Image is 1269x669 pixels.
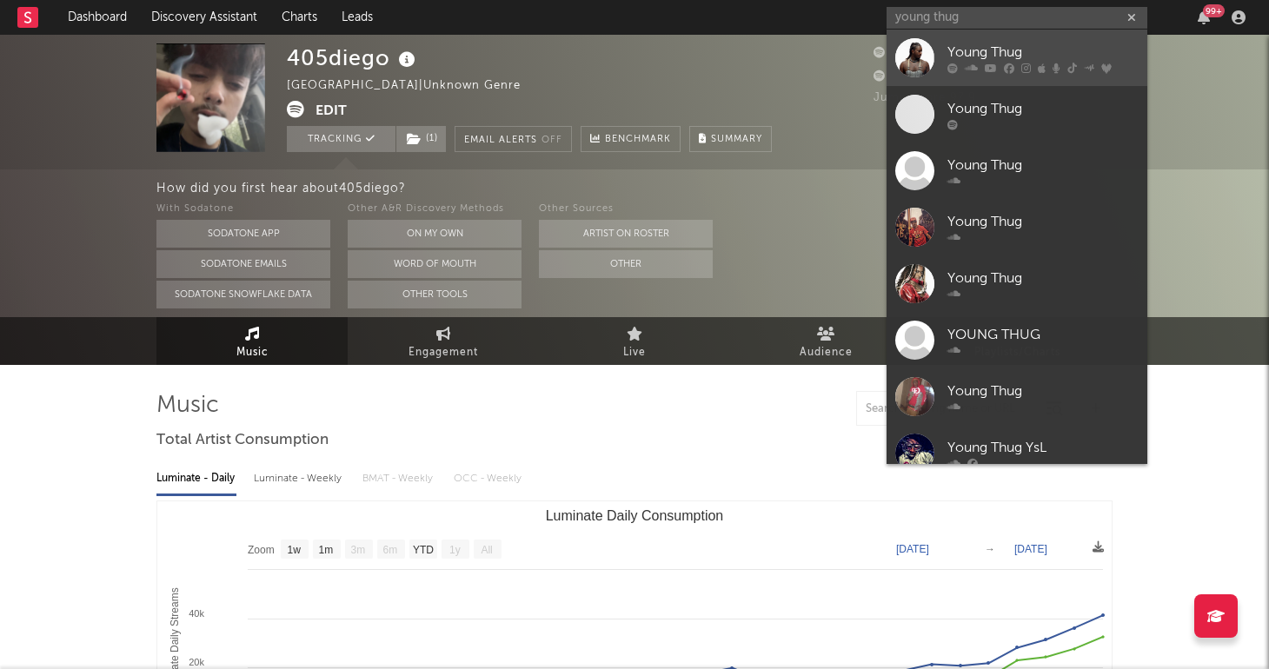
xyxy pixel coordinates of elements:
div: 99 + [1203,4,1225,17]
a: Young Thug [887,199,1147,255]
div: 405diego [287,43,420,72]
span: Live [623,342,646,363]
div: Young Thug YsL [947,437,1139,458]
div: Other Sources [539,199,713,220]
button: Word Of Mouth [348,250,522,278]
text: [DATE] [1014,543,1047,555]
text: 3m [351,544,366,556]
a: Young Thug [887,142,1147,199]
span: 39,595 Monthly Listeners [874,71,1040,83]
button: On My Own [348,220,522,248]
button: Sodatone App [156,220,330,248]
div: Luminate - Weekly [254,464,345,493]
text: → [985,543,995,555]
span: Music [236,342,269,363]
a: Audience [730,317,921,365]
button: Email AlertsOff [455,126,572,152]
div: With Sodatone [156,199,330,220]
text: 20k [189,657,204,667]
a: Music [156,317,348,365]
button: 99+ [1198,10,1210,24]
em: Off [541,136,562,145]
button: Other [539,250,713,278]
div: Young Thug [947,155,1139,176]
a: YOUNG THUG [887,312,1147,368]
div: Young Thug [947,211,1139,232]
text: YTD [413,544,434,556]
a: Engagement [348,317,539,365]
text: 6m [383,544,398,556]
button: (1) [396,126,446,152]
text: 1y [449,544,461,556]
span: Jump Score: 97.9 [874,92,976,103]
input: Search by song name or URL [857,402,1040,416]
text: 1w [288,544,302,556]
div: Young Thug [947,98,1139,119]
text: All [481,544,492,556]
span: Summary [711,135,762,144]
div: Other A&R Discovery Methods [348,199,522,220]
div: [GEOGRAPHIC_DATA] | Unknown Genre [287,76,561,96]
text: [DATE] [896,543,929,555]
a: Benchmark [581,126,681,152]
div: Young Thug [947,268,1139,288]
span: Audience [800,342,853,363]
button: Other Tools [348,281,522,308]
button: Sodatone Emails [156,250,330,278]
text: Luminate Daily Consumption [546,508,724,523]
span: 6,702 [874,48,927,59]
text: 1m [319,544,334,556]
div: Luminate - Daily [156,464,236,493]
span: Total Artist Consumption [156,430,329,451]
a: Live [539,317,730,365]
a: Young Thug [887,368,1147,425]
input: Search for artists [887,7,1147,29]
span: Benchmark [605,129,671,150]
a: Young Thug [887,255,1147,312]
a: Young Thug [887,30,1147,86]
text: Zoom [248,544,275,556]
div: How did you first hear about 405diego ? [156,178,1269,199]
a: Young Thug [887,86,1147,142]
div: YOUNG THUG [947,324,1139,345]
div: Young Thug [947,381,1139,401]
text: 40k [189,608,204,619]
span: Engagement [409,342,478,363]
button: Artist on Roster [539,220,713,248]
a: Young Thug YsL [887,425,1147,481]
button: Tracking [287,126,395,152]
button: Edit [316,101,347,123]
button: Summary [689,126,772,152]
button: Sodatone Snowflake Data [156,281,330,308]
span: ( 1 ) [395,126,447,152]
div: Young Thug [947,42,1139,63]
